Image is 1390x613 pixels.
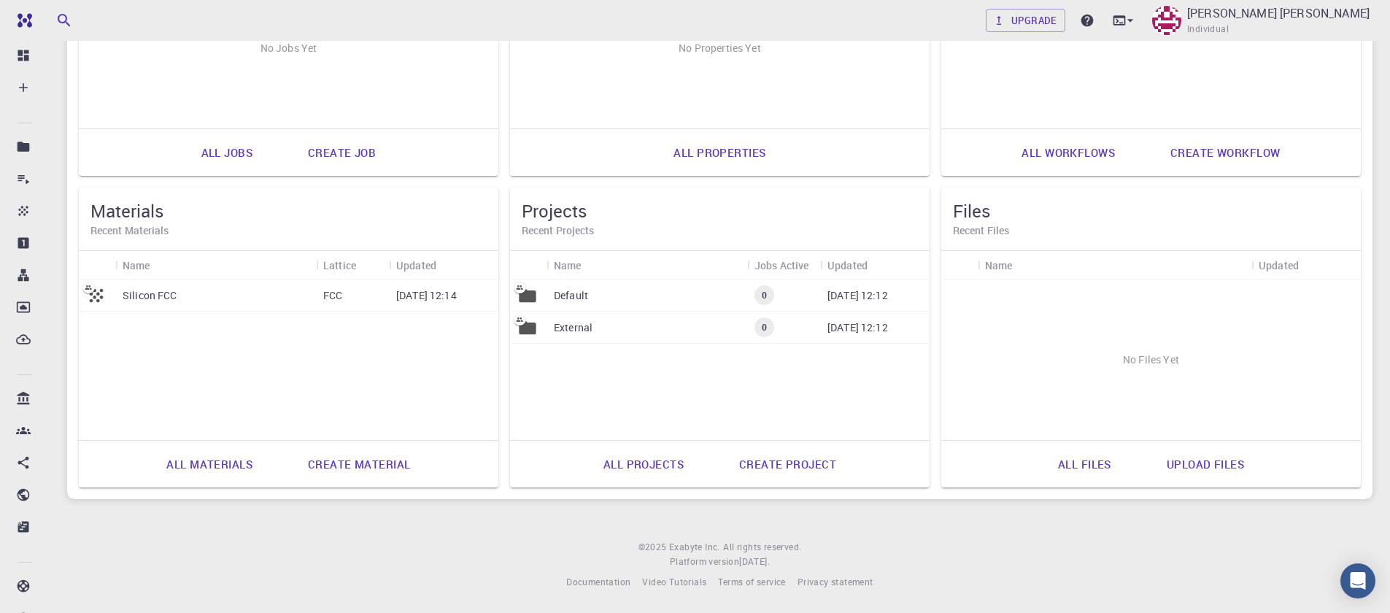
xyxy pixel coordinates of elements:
[941,279,1361,440] div: No Files Yet
[90,199,487,223] h5: Materials
[522,223,918,239] h6: Recent Projects
[396,288,457,303] p: [DATE] 12:14
[1013,253,1036,277] button: Sort
[1151,447,1260,482] a: Upload files
[718,575,785,590] a: Terms of service
[657,135,781,170] a: All properties
[554,288,588,303] p: Default
[747,251,820,279] div: Jobs Active
[868,253,891,277] button: Sort
[723,540,801,555] span: All rights reserved.
[566,575,630,590] a: Documentation
[547,251,747,279] div: Name
[79,251,115,279] div: Icon
[670,555,739,569] span: Platform version
[150,447,269,482] a: All materials
[185,135,269,170] a: All jobs
[986,9,1065,32] a: Upgrade
[985,251,1013,279] div: Name
[827,251,868,279] div: Updated
[739,555,770,567] span: [DATE] .
[1187,22,1229,36] span: Individual
[1251,251,1361,279] div: Updated
[316,251,389,279] div: Lattice
[1299,253,1322,277] button: Sort
[953,199,1349,223] h5: Files
[953,223,1349,239] h6: Recent Files
[1042,447,1127,482] a: All files
[389,251,498,279] div: Updated
[1152,6,1181,35] img: Sanjay Kumar Mahla
[554,320,592,335] p: External
[978,251,1251,279] div: Name
[587,447,700,482] a: All projects
[827,288,888,303] p: [DATE] 12:12
[1340,563,1375,598] div: Open Intercom Messenger
[1187,4,1370,22] p: [PERSON_NAME] [PERSON_NAME]
[642,575,706,590] a: Video Tutorials
[718,576,785,587] span: Terms of service
[582,253,605,277] button: Sort
[554,251,582,279] div: Name
[941,251,978,279] div: Icon
[642,576,706,587] span: Video Tutorials
[723,447,852,482] a: Create project
[123,288,177,303] p: Silicon FCC
[436,253,460,277] button: Sort
[820,251,930,279] div: Updated
[756,289,773,301] span: 0
[739,555,770,569] a: [DATE].
[323,288,342,303] p: FCC
[1259,251,1299,279] div: Updated
[669,541,720,552] span: Exabyte Inc.
[798,575,873,590] a: Privacy statement
[756,321,773,334] span: 0
[638,540,669,555] span: © 2025
[90,223,487,239] h6: Recent Materials
[292,447,426,482] a: Create material
[827,320,888,335] p: [DATE] 12:12
[754,251,809,279] div: Jobs Active
[356,253,379,277] button: Sort
[396,251,436,279] div: Updated
[566,576,630,587] span: Documentation
[510,251,547,279] div: Icon
[1154,135,1296,170] a: Create workflow
[115,251,316,279] div: Name
[522,199,918,223] h5: Projects
[12,13,32,28] img: logo
[292,135,392,170] a: Create job
[29,10,82,23] span: Support
[323,251,356,279] div: Lattice
[150,253,174,277] button: Sort
[798,576,873,587] span: Privacy statement
[1005,135,1131,170] a: All workflows
[669,540,720,555] a: Exabyte Inc.
[123,251,150,279] div: Name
